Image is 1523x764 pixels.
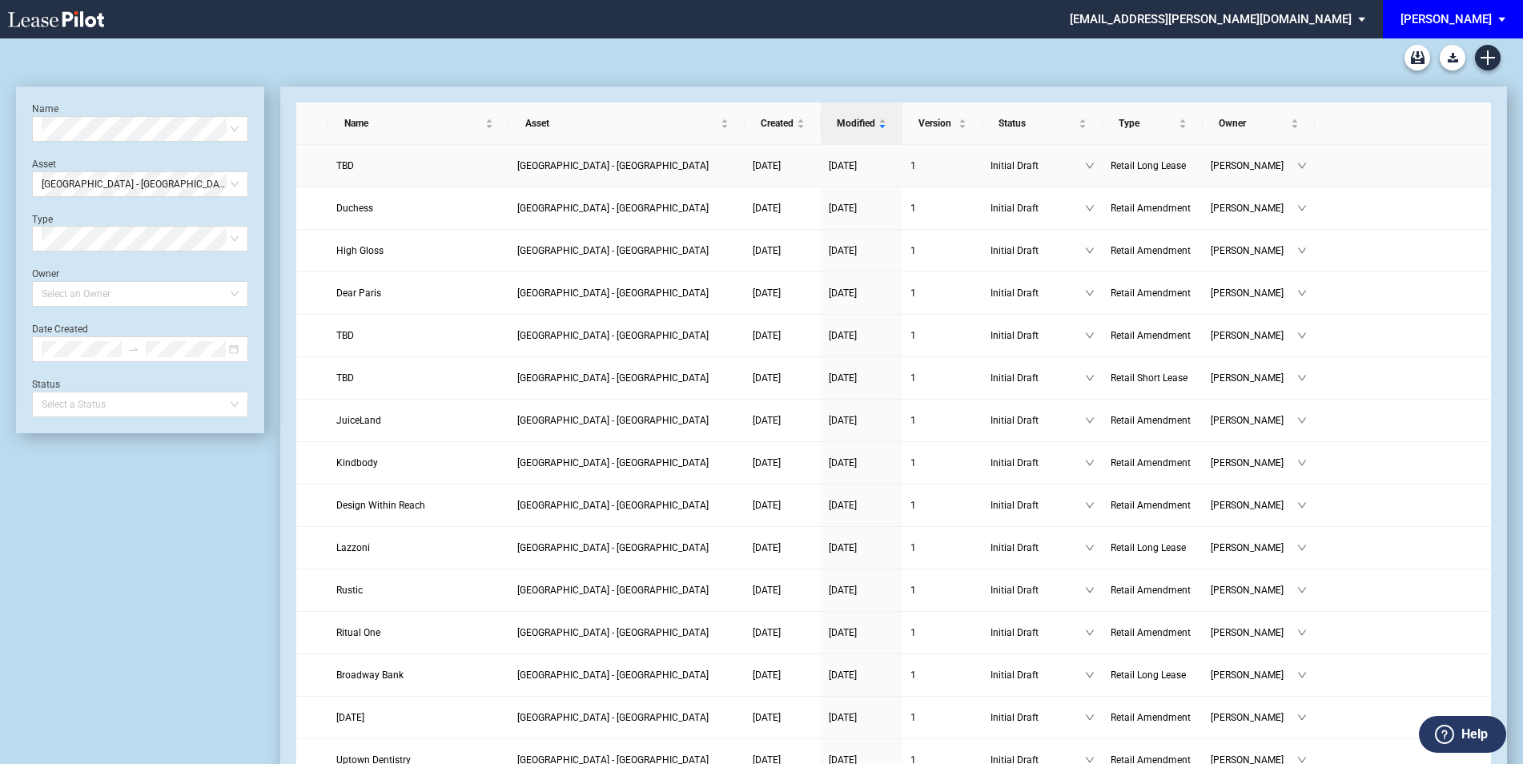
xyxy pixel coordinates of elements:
button: Download Blank Form [1440,45,1465,70]
span: [DATE] [753,330,781,341]
span: [DATE] [829,330,857,341]
a: Create new document [1475,45,1501,70]
span: Owner [1219,115,1288,131]
span: TBD [336,372,354,384]
a: 1 [910,582,974,598]
span: Rustic [336,585,363,596]
a: [DATE] [829,158,894,174]
a: [GEOGRAPHIC_DATA] - [GEOGRAPHIC_DATA] [517,285,737,301]
span: 1 [910,203,916,214]
a: Rustic [336,582,501,598]
span: [DATE] [829,585,857,596]
a: Retail Amendment [1111,497,1195,513]
span: [DATE] [753,627,781,638]
a: [DATE] [753,200,813,216]
a: [DATE] [753,497,813,513]
span: Retail Amendment [1111,585,1191,596]
span: Type [1119,115,1175,131]
span: down [1297,373,1307,383]
button: Help [1419,716,1506,753]
span: down [1085,331,1095,340]
span: down [1297,161,1307,171]
span: Uptown Park - East [42,172,239,196]
span: down [1297,628,1307,637]
a: [DATE] [829,285,894,301]
span: TBD [336,330,354,341]
label: Help [1461,724,1488,745]
span: down [1297,585,1307,595]
span: down [1085,246,1095,255]
a: 1 [910,667,974,683]
span: [PERSON_NAME] [1211,243,1297,259]
span: 1 [910,288,916,299]
span: swap-right [128,344,139,355]
span: Retail Amendment [1111,712,1191,723]
a: [DATE] [753,243,813,259]
label: Date Created [32,324,88,335]
a: Retail Amendment [1111,582,1195,598]
a: [GEOGRAPHIC_DATA] - [GEOGRAPHIC_DATA] [517,158,737,174]
span: Initial Draft [991,625,1085,641]
span: down [1085,713,1095,722]
a: 1 [910,455,974,471]
span: Uptown Park - East [517,288,709,299]
span: [PERSON_NAME] [1211,412,1297,428]
a: [GEOGRAPHIC_DATA] - [GEOGRAPHIC_DATA] [517,370,737,386]
a: Retail Amendment [1111,243,1195,259]
span: 1 [910,585,916,596]
a: [DATE] [829,497,894,513]
span: Asset [525,115,717,131]
label: Name [32,103,58,115]
a: Design Within Reach [336,497,501,513]
a: [DATE] [829,328,894,344]
span: High Gloss [336,245,384,256]
span: to [128,344,139,355]
span: Uptown Park - East [517,372,709,384]
span: Uptown Park - East [517,542,709,553]
a: 1 [910,158,974,174]
span: 1 [910,245,916,256]
span: [DATE] [829,627,857,638]
span: [PERSON_NAME] [1211,497,1297,513]
a: [DATE] [753,582,813,598]
a: [DATE] [829,710,894,726]
span: Initial Draft [991,710,1085,726]
a: Retail Long Lease [1111,540,1195,556]
span: Initial Draft [991,497,1085,513]
span: Retail Short Lease [1111,372,1187,384]
a: [GEOGRAPHIC_DATA] - [GEOGRAPHIC_DATA] [517,200,737,216]
span: down [1085,203,1095,213]
span: Retail Amendment [1111,203,1191,214]
a: [DATE] [753,158,813,174]
span: 1 [910,670,916,681]
span: Initial Draft [991,667,1085,683]
a: [DATE] [829,625,894,641]
span: [DATE] [829,542,857,553]
span: [PERSON_NAME] [1211,540,1297,556]
span: Uptown Park - East [517,457,709,468]
a: Duchess [336,200,501,216]
a: [GEOGRAPHIC_DATA] - [GEOGRAPHIC_DATA] [517,497,737,513]
a: [DATE] [829,455,894,471]
span: Retail Amendment [1111,330,1191,341]
span: Uptown Park - East [517,500,709,511]
span: Initial Draft [991,455,1085,471]
a: Ritual One [336,625,501,641]
span: TBD [336,160,354,171]
span: down [1085,288,1095,298]
span: down [1297,331,1307,340]
a: Retail Amendment [1111,710,1195,726]
span: [DATE] [829,288,857,299]
span: Uptown Park - East [517,670,709,681]
a: Broadway Bank [336,667,501,683]
span: Dear Paris [336,288,381,299]
span: Initial Draft [991,243,1085,259]
a: 1 [910,370,974,386]
span: [PERSON_NAME] [1211,200,1297,216]
a: [DATE] [753,710,813,726]
span: 1 [910,415,916,426]
a: High Gloss [336,243,501,259]
a: [GEOGRAPHIC_DATA] - [GEOGRAPHIC_DATA] [517,455,737,471]
th: Type [1103,103,1203,145]
a: [DATE] [753,455,813,471]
